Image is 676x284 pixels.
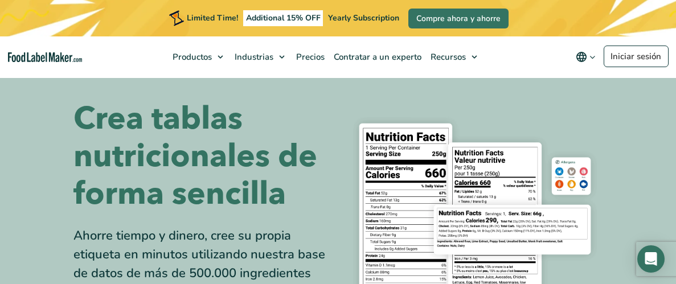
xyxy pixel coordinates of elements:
[425,36,483,77] a: Recursos
[637,245,665,273] div: Open Intercom Messenger
[293,51,326,63] span: Precios
[231,51,275,63] span: Industrias
[290,36,328,77] a: Precios
[328,13,399,23] span: Yearly Subscription
[169,51,213,63] span: Productos
[73,100,330,213] h1: Crea tablas nutricionales de forma sencilla
[604,46,669,67] a: Iniciar sesión
[229,36,290,77] a: Industrias
[408,9,509,28] a: Compre ahora y ahorre
[330,51,423,63] span: Contratar a un experto
[243,10,323,26] span: Additional 15% OFF
[187,13,238,23] span: Limited Time!
[167,36,229,77] a: Productos
[427,51,467,63] span: Recursos
[328,36,425,77] a: Contratar a un experto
